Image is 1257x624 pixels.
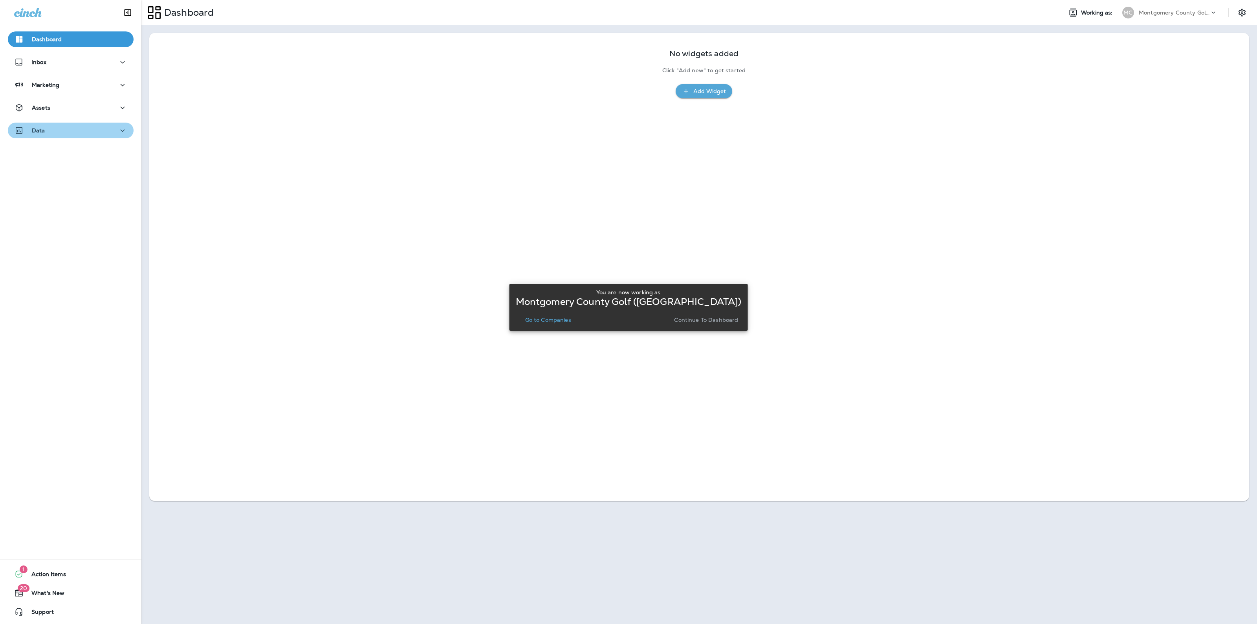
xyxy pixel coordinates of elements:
button: Assets [8,100,134,116]
span: Support [24,609,54,618]
button: Marketing [8,77,134,93]
span: What's New [24,590,64,599]
div: MC [1122,7,1134,18]
button: 1Action Items [8,566,134,582]
span: Working as: [1081,9,1114,16]
p: Assets [32,105,50,111]
button: Continue to Dashboard [671,314,741,325]
span: 1 [20,565,27,573]
p: Inbox [31,59,46,65]
button: Support [8,604,134,620]
span: 20 [18,584,29,592]
span: Action Items [24,571,66,580]
button: Settings [1235,6,1249,20]
p: Montgomery County Golf ([GEOGRAPHIC_DATA]) [516,299,742,305]
button: Dashboard [8,31,134,47]
p: Data [32,127,45,134]
p: You are now working as [596,289,660,295]
button: Go to Companies [522,314,574,325]
p: Montgomery County Golf ([GEOGRAPHIC_DATA]) [1139,9,1209,16]
p: Marketing [32,82,59,88]
p: Go to Companies [525,317,571,323]
button: Inbox [8,54,134,70]
button: Data [8,123,134,138]
button: 20What's New [8,585,134,601]
p: Continue to Dashboard [674,317,738,323]
button: Collapse Sidebar [117,5,139,20]
p: Dashboard [32,36,62,42]
p: Dashboard [161,7,214,18]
